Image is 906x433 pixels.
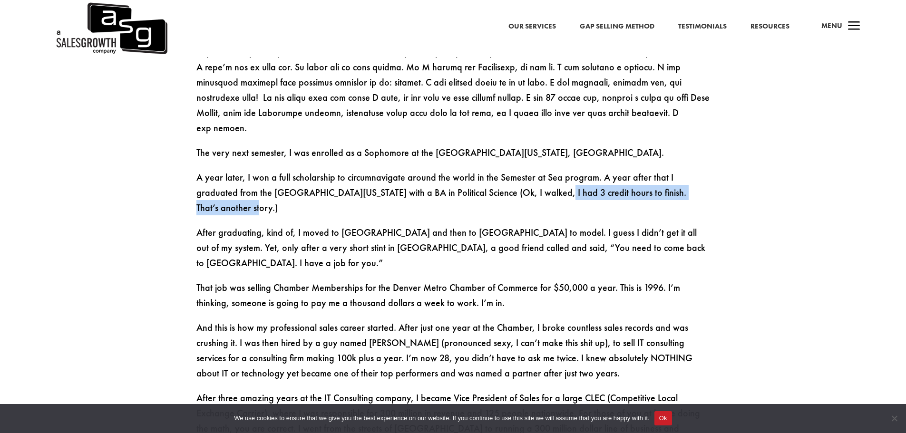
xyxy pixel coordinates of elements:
a: Our Services [508,20,556,33]
p: That job was selling Chamber Memberships for the Denver Metro Chamber of Commerce for $50,000 a y... [196,280,710,320]
p: The very next semester, I was enrolled as a Sophomore at the [GEOGRAPHIC_DATA][US_STATE], [GEOGRA... [196,145,710,170]
button: Ok [654,411,672,425]
p: After graduating, kind of, I moved to [GEOGRAPHIC_DATA] and then to [GEOGRAPHIC_DATA] to model. I... [196,225,710,280]
span: a [845,17,864,36]
p: And this is how my professional sales career started. After just one year at the Chamber, I broke... [196,320,710,390]
p: A year later, I won a full scholarship to circumnavigate around the world in the Semester at Sea ... [196,170,710,225]
a: Testimonials [678,20,727,33]
span: No [889,414,899,423]
a: Resources [750,20,789,33]
span: Menu [821,21,842,30]
span: We use cookies to ensure that we give you the best experience on our website. If you continue to ... [234,414,649,423]
a: Gap Selling Method [580,20,654,33]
